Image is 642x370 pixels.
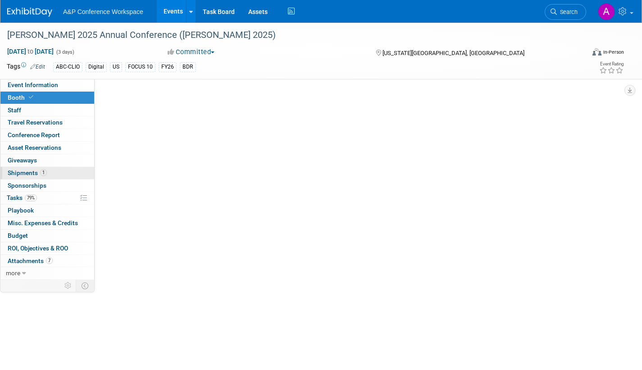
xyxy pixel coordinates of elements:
[8,257,53,264] span: Attachments
[8,169,47,176] span: Shipments
[8,232,28,239] span: Budget
[0,92,94,104] a: Booth
[0,104,94,116] a: Staff
[7,8,52,17] img: ExhibitDay
[26,48,35,55] span: to
[8,131,60,139] span: Conference Report
[8,144,61,151] span: Asset Reservations
[8,157,37,164] span: Giveaways
[8,245,68,252] span: ROI, Objectives & ROO
[7,62,45,72] td: Tags
[0,116,94,129] a: Travel Reservations
[8,219,78,227] span: Misc. Expenses & Credits
[159,62,177,72] div: FY26
[7,194,37,201] span: Tasks
[382,50,524,56] span: [US_STATE][GEOGRAPHIC_DATA], [GEOGRAPHIC_DATA]
[603,49,624,55] div: In-Person
[4,27,571,43] div: [PERSON_NAME] 2025 Annual Conference ([PERSON_NAME] 2025)
[557,9,578,15] span: Search
[0,142,94,154] a: Asset Reservations
[164,47,218,57] button: Committed
[53,62,82,72] div: ABC-CLIO
[86,62,107,72] div: Digital
[60,280,76,291] td: Personalize Event Tab Strip
[598,3,615,20] img: Amanda Oney
[533,47,624,60] div: Event Format
[599,62,624,66] div: Event Rating
[0,242,94,254] a: ROI, Objectives & ROO
[25,194,37,201] span: 79%
[0,192,94,204] a: Tasks79%
[0,255,94,267] a: Attachments7
[110,62,122,72] div: US
[180,62,196,72] div: BDR
[0,230,94,242] a: Budget
[0,129,94,141] a: Conference Report
[8,182,46,189] span: Sponsorships
[0,267,94,279] a: more
[0,167,94,179] a: Shipments1
[7,47,54,55] span: [DATE] [DATE]
[30,64,45,70] a: Edit
[0,217,94,229] a: Misc. Expenses & Credits
[0,154,94,166] a: Giveaways
[8,81,58,88] span: Event Information
[76,280,95,291] td: Toggle Event Tabs
[8,94,35,101] span: Booth
[545,4,586,20] a: Search
[8,119,63,126] span: Travel Reservations
[40,169,47,176] span: 1
[55,49,74,55] span: (3 days)
[46,257,53,264] span: 7
[6,269,20,277] span: more
[8,106,21,114] span: Staff
[8,207,34,214] span: Playbook
[29,95,33,100] i: Booth reservation complete
[592,48,601,55] img: Format-Inperson.png
[0,180,94,192] a: Sponsorships
[0,79,94,91] a: Event Information
[63,8,143,15] span: A&P Conference Workspace
[125,62,155,72] div: FOCUS 10
[0,204,94,217] a: Playbook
